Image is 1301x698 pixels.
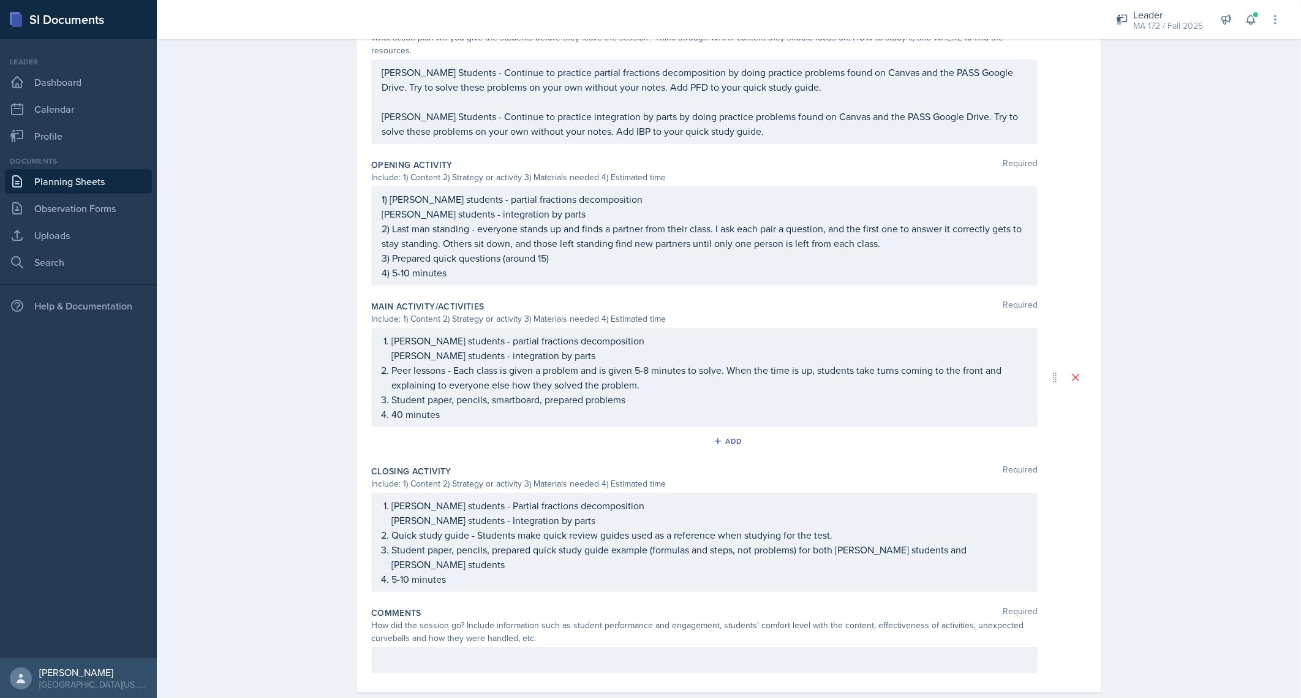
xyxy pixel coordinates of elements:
a: Profile [5,124,152,148]
div: Add [716,436,742,446]
button: Add [709,432,749,450]
p: [PERSON_NAME] students - integration by parts [382,207,1027,221]
p: 1) [PERSON_NAME] students - partial fractions decomposition [382,192,1027,207]
span: Required [1003,300,1038,313]
div: How did the session go? Include information such as student performance and engagement, students'... [371,619,1038,645]
a: Search [5,250,152,275]
div: Leader [1133,7,1203,22]
div: MA 172 / Fall 2025 [1133,20,1203,32]
p: 5-10 minutes [391,572,1027,586]
p: Peer lessons - Each class is given a problem and is given 5-8 minutes to solve. When the time is ... [391,363,1027,392]
a: Planning Sheets [5,169,152,194]
label: Opening Activity [371,159,453,171]
a: Dashboard [5,70,152,94]
p: [PERSON_NAME] students - partial fractions decomposition [391,333,1027,348]
p: 40 minutes [391,407,1027,422]
div: Include: 1) Content 2) Strategy or activity 3) Materials needed 4) Estimated time [371,477,1038,490]
p: Student paper, pencils, smartboard, prepared problems [391,392,1027,407]
p: [PERSON_NAME] students - Partial fractions decomposition [391,498,1027,513]
a: Observation Forms [5,196,152,221]
div: Help & Documentation [5,294,152,318]
label: Comments [371,607,421,619]
p: 4) 5-10 minutes [382,265,1027,280]
p: 3) Prepared quick questions (around 15) [382,251,1027,265]
p: Student paper, pencils, prepared quick study guide example (formulas and steps, not problems) for... [391,542,1027,572]
div: Include: 1) Content 2) Strategy or activity 3) Materials needed 4) Estimated time [371,313,1038,325]
label: Main Activity/Activities [371,300,484,313]
div: Leader [5,56,152,67]
div: [PERSON_NAME] [39,666,147,678]
label: Closing Activity [371,465,451,477]
span: Required [1003,607,1038,619]
p: [PERSON_NAME] Students - Continue to practice integration by parts by doing practice problems fou... [382,109,1027,138]
div: What action plan will you give the students before they leave the session? Think through WHAT con... [371,31,1038,57]
p: Quick study guide - Students make quick review guides used as a reference when studying for the t... [391,528,1027,542]
span: Required [1003,159,1038,171]
div: [GEOGRAPHIC_DATA][US_STATE] in [GEOGRAPHIC_DATA] [39,678,147,691]
p: 2) Last man standing - everyone stands up and finds a partner from their class. I ask each pair a... [382,221,1027,251]
a: Calendar [5,97,152,121]
p: [PERSON_NAME] students - integration by parts [391,348,1027,363]
p: [PERSON_NAME] students - Integration by parts [391,513,1027,528]
span: Required [1003,465,1038,477]
div: Include: 1) Content 2) Strategy or activity 3) Materials needed 4) Estimated time [371,171,1038,184]
p: [PERSON_NAME] Students - Continue to practice partial fractions decomposition by doing practice p... [382,65,1027,94]
a: Uploads [5,223,152,248]
div: Documents [5,156,152,167]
